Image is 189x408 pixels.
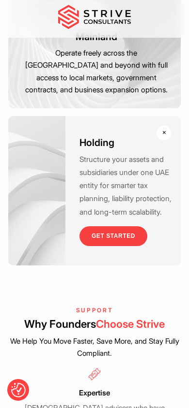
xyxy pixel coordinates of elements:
p: Structure your assets and subsidiaries under one UAE entity for smarter tax planning, liability p... [79,153,176,219]
h3: Holding [79,137,176,149]
img: main-logo.svg [58,5,131,29]
a: GET STARTED [79,226,147,246]
div: + [158,127,170,138]
button: Consent Preferences [11,383,26,397]
h2: Why Founders [7,317,183,332]
img: Revisit consent button [11,383,26,397]
h3: Expertise [10,388,179,398]
p: Operate freely across the [GEOGRAPHIC_DATA] and beyond with full access to local markets, governm... [19,47,174,96]
span: Choose Strive [96,318,165,330]
p: We Help You Move Faster, Save More, and Stay Fully Compliant. [7,335,183,360]
h6: SUPPORT [7,307,183,313]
